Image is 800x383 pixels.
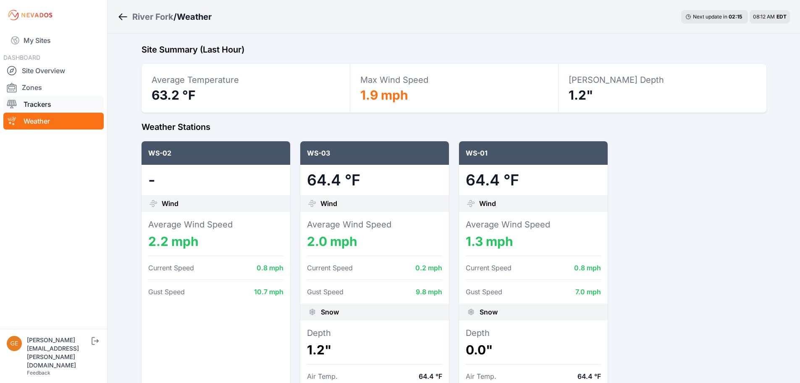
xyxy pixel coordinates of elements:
[466,327,601,339] dt: Depth
[148,234,283,249] dd: 2.2 mph
[3,62,104,79] a: Site Overview
[416,287,442,297] dd: 9.8 mph
[3,30,104,50] a: My Sites
[300,141,449,165] div: WS-03
[360,87,408,103] span: 1.9 mph
[173,11,177,23] span: /
[7,8,54,22] img: Nevados
[307,219,442,230] dt: Average Wind Speed
[729,13,744,20] div: 02 : 15
[307,287,344,297] dt: Gust Speed
[152,75,239,85] span: Average Temperature
[162,198,178,209] span: Wind
[118,6,212,28] nav: Breadcrumb
[148,263,194,273] dt: Current Speed
[577,371,601,381] dd: 64.4 °F
[466,342,601,357] dd: 0.0"
[148,219,283,230] dt: Average Wind Speed
[415,263,442,273] dd: 0.2 mph
[574,263,601,273] dd: 0.8 mph
[479,198,496,209] span: Wind
[177,11,212,23] h3: Weather
[142,121,766,133] h2: Weather Stations
[3,113,104,129] a: Weather
[142,141,290,165] div: WS-02
[575,287,601,297] dd: 7.0 mph
[459,141,608,165] div: WS-01
[257,263,283,273] dd: 0.8 mph
[307,234,442,249] dd: 2.0 mph
[142,44,766,55] h2: Site Summary (Last Hour)
[152,87,196,103] span: 63.2 °F
[569,87,593,103] span: 1.2"
[7,336,22,351] img: geoffrey.crabtree@solvenergy.com
[419,371,442,381] dd: 64.4 °F
[3,96,104,113] a: Trackers
[360,75,428,85] span: Max Wind Speed
[776,13,787,20] span: EDT
[466,172,601,188] dd: 64.4 °F
[466,371,496,381] dt: Air Temp.
[307,327,442,339] dt: Depth
[321,307,339,317] span: Snow
[132,11,173,23] a: River Fork
[466,219,601,230] dt: Average Wind Speed
[307,342,442,357] dd: 1.2"
[307,371,338,381] dt: Air Temp.
[466,234,601,249] dd: 1.3 mph
[466,263,511,273] dt: Current Speed
[27,336,90,370] div: [PERSON_NAME][EMAIL_ADDRESS][PERSON_NAME][DOMAIN_NAME]
[148,287,185,297] dt: Gust Speed
[693,13,727,20] span: Next update in
[27,370,50,376] a: Feedback
[148,172,283,188] dd: -
[307,172,442,188] dd: 64.4 °F
[307,263,353,273] dt: Current Speed
[320,198,337,209] span: Wind
[3,79,104,96] a: Zones
[753,13,775,20] span: 08:12 AM
[466,287,502,297] dt: Gust Speed
[569,75,664,85] span: [PERSON_NAME] Depth
[480,307,498,317] span: Snow
[3,54,40,61] span: DASHBOARD
[254,287,283,297] dd: 10.7 mph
